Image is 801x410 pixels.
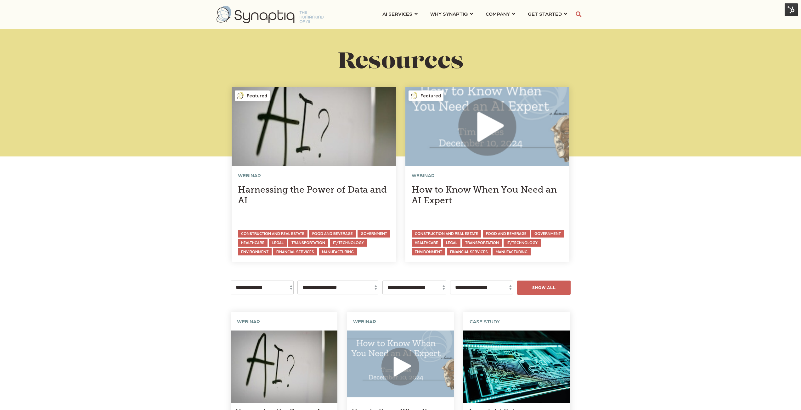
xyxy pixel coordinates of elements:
img: AI Expert [405,87,570,166]
div: Webinar [347,312,454,331]
div: Government [358,230,390,238]
div: Transportation [462,239,502,247]
span: GET STARTED [528,9,562,18]
img: circuitboard [463,331,570,403]
a: logoFeatured Webinar Harnessing the Power of Data and AI Construction and real estate Food and be... [232,87,396,262]
div: Construction and real estate [238,230,307,238]
div: Webinar [412,172,563,184]
div: Financial services [447,248,491,256]
img: AI Expert [347,331,454,403]
iframe: Chat Widget [688,330,801,410]
div: Featured [409,90,443,101]
div: Environment [238,248,272,256]
div: Healthcare [412,239,441,247]
a: GET STARTED [528,8,567,19]
img: synaptiq logo-2 [217,6,324,23]
span: COMPANY [486,9,510,18]
nav: menu [376,3,573,26]
h4: Harnessing the Power of Data and AI [238,184,390,205]
div: Legal [443,239,460,247]
img: AI? [232,87,396,166]
img: AI? [231,331,338,403]
img: logo [411,92,417,99]
div: IT/technology [504,239,541,247]
img: HubSpot Tools Menu Toggle [785,3,798,16]
a: AI SERVICES [382,8,418,19]
div: Food and beverage [309,230,356,238]
h4: How to Know When You Need an AI Expert [412,184,563,205]
div: Webinar [231,312,338,331]
div: Financial services [273,248,317,256]
div: Environment [412,248,445,256]
span: AI SERVICES [382,9,412,18]
div: Manufacturing [319,248,357,256]
div: Transportation [288,239,328,247]
div: Government [531,230,564,238]
a: COMPANY [486,8,515,19]
div: Food and beverage [483,230,530,238]
div: IT/technology [330,239,367,247]
div: Legal [269,239,287,247]
div: Construction and real estate [412,230,481,238]
span: WHY SYNAPTIQ [430,9,468,18]
div: Healthcare [238,239,268,247]
div: Case study [463,312,570,331]
div: Featured [235,90,270,101]
a: WHY SYNAPTIQ [430,8,473,19]
div: SHOW ALL [517,281,571,295]
div: Webinar [238,172,390,184]
img: logo [237,92,244,99]
h1: Resources [226,50,575,75]
div: Manufacturing [493,248,531,256]
a: logoFeatured Webinar How to Know When You Need an AI Expert Construction and real estate Food and... [405,87,570,262]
